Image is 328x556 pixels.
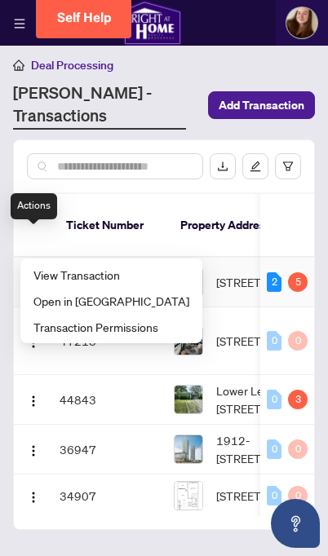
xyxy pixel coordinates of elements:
td: 44843 [53,375,167,425]
span: Transaction Permissions [33,318,189,336]
img: thumbnail-img [175,482,202,510]
td: 48046 [53,258,167,307]
div: 0 [267,486,281,505]
button: Logo [20,483,47,509]
span: [STREET_ADDRESS] [216,273,321,291]
div: 2 [267,272,281,292]
img: Profile Icon [286,7,317,38]
span: home [13,60,24,71]
td: 34907 [53,474,167,518]
img: Logo [27,491,40,504]
span: [STREET_ADDRESS] [216,332,321,350]
button: filter [275,153,301,179]
img: thumbnail-img [175,435,202,463]
div: 0 [288,331,308,351]
span: download [217,161,228,172]
button: Logo [20,436,47,462]
div: 0 [267,439,281,459]
div: 0 [267,390,281,409]
img: thumbnail-img [175,386,202,413]
button: Open asap [271,499,320,548]
div: 5 [288,272,308,292]
th: Ticket Number [53,194,167,258]
span: Add Transaction [219,92,304,118]
span: filter [282,161,294,172]
span: menu [14,18,25,29]
button: Logo [20,386,47,413]
span: Open in [GEOGRAPHIC_DATA] [33,292,189,310]
div: 0 [288,439,308,459]
img: Logo [27,444,40,457]
td: 36947 [53,425,167,474]
div: Actions [11,193,57,219]
button: Add Transaction [208,91,315,119]
span: [STREET_ADDRESS] [216,487,321,505]
img: Logo [27,395,40,408]
button: edit [242,153,268,179]
span: View Transaction [33,266,189,284]
div: 3 [288,390,308,409]
button: download [210,153,236,179]
span: edit [250,161,261,172]
span: Self Help [57,10,112,25]
span: Deal Processing [31,58,113,73]
div: 0 [288,486,308,505]
div: 0 [267,331,281,351]
a: [PERSON_NAME] - Transactions [13,81,186,130]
